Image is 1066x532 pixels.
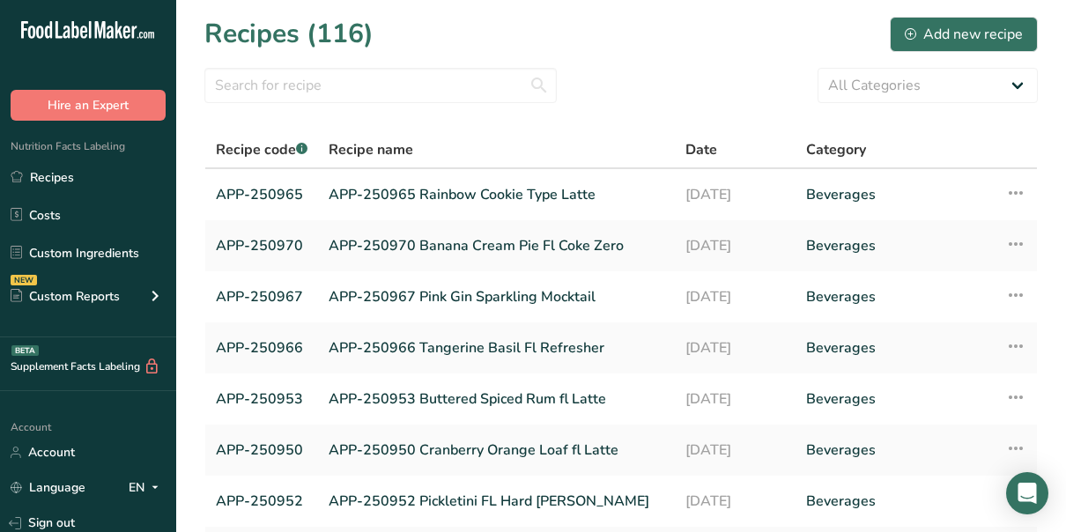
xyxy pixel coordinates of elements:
a: APP-250952 Pickletini FL Hard [PERSON_NAME] [329,483,664,520]
a: [DATE] [685,176,785,213]
a: APP-250970 Banana Cream Pie Fl Coke Zero [329,227,664,264]
a: [DATE] [685,432,785,469]
a: [DATE] [685,483,785,520]
span: Recipe name [329,139,413,160]
a: APP-250952 [216,483,307,520]
a: Beverages [806,227,984,264]
a: APP-250966 Tangerine Basil Fl Refresher [329,329,664,366]
input: Search for recipe [204,68,557,103]
a: APP-250966 [216,329,307,366]
div: Add new recipe [905,24,1023,45]
button: Hire an Expert [11,90,166,121]
span: Recipe code [216,140,307,159]
div: Open Intercom Messenger [1006,472,1048,514]
a: APP-250967 Pink Gin Sparkling Mocktail [329,278,664,315]
a: Beverages [806,329,984,366]
a: Beverages [806,176,984,213]
a: [DATE] [685,381,785,417]
a: Beverages [806,278,984,315]
span: Date [685,139,717,160]
div: EN [129,477,166,499]
a: APP-250967 [216,278,307,315]
a: APP-250965 [216,176,307,213]
button: Add new recipe [890,17,1038,52]
a: APP-250950 Cranberry Orange Loaf fl Latte [329,432,664,469]
div: NEW [11,275,37,285]
a: [DATE] [685,329,785,366]
span: Category [806,139,866,160]
h1: Recipes (116) [204,14,374,54]
a: [DATE] [685,278,785,315]
a: Beverages [806,432,984,469]
a: Beverages [806,381,984,417]
a: APP-250950 [216,432,307,469]
a: APP-250965 Rainbow Cookie Type Latte [329,176,664,213]
a: Language [11,472,85,503]
div: Custom Reports [11,287,120,306]
a: Beverages [806,483,984,520]
a: APP-250953 [216,381,307,417]
a: APP-250970 [216,227,307,264]
a: APP-250953 Buttered Spiced Rum fl Latte [329,381,664,417]
a: [DATE] [685,227,785,264]
div: BETA [11,345,39,356]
